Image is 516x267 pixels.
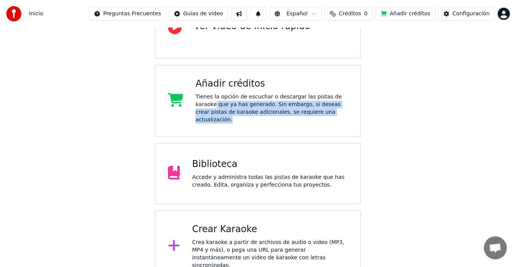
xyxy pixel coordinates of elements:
span: Inicio [29,10,43,18]
div: Configuración [453,10,490,18]
button: Guías de video [169,7,228,21]
button: Créditos0 [325,7,373,21]
div: Añadir créditos [195,78,348,90]
div: Chat abierto [484,236,507,259]
div: Crear Karaoke [192,223,348,236]
div: Tienes la opción de escuchar o descargar las pistas de karaoke que ya has generado. Sin embargo, ... [195,93,348,124]
button: Añadir créditos [376,7,435,21]
button: Configuración [438,7,495,21]
span: Créditos [339,10,361,18]
span: 0 [364,10,368,18]
div: Biblioteca [192,158,348,170]
div: Accede y administra todas las pistas de karaoke que has creado. Edita, organiza y perfecciona tus... [192,174,348,189]
nav: breadcrumb [29,10,43,18]
img: youka [6,6,21,21]
button: Preguntas Frecuentes [89,7,166,21]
